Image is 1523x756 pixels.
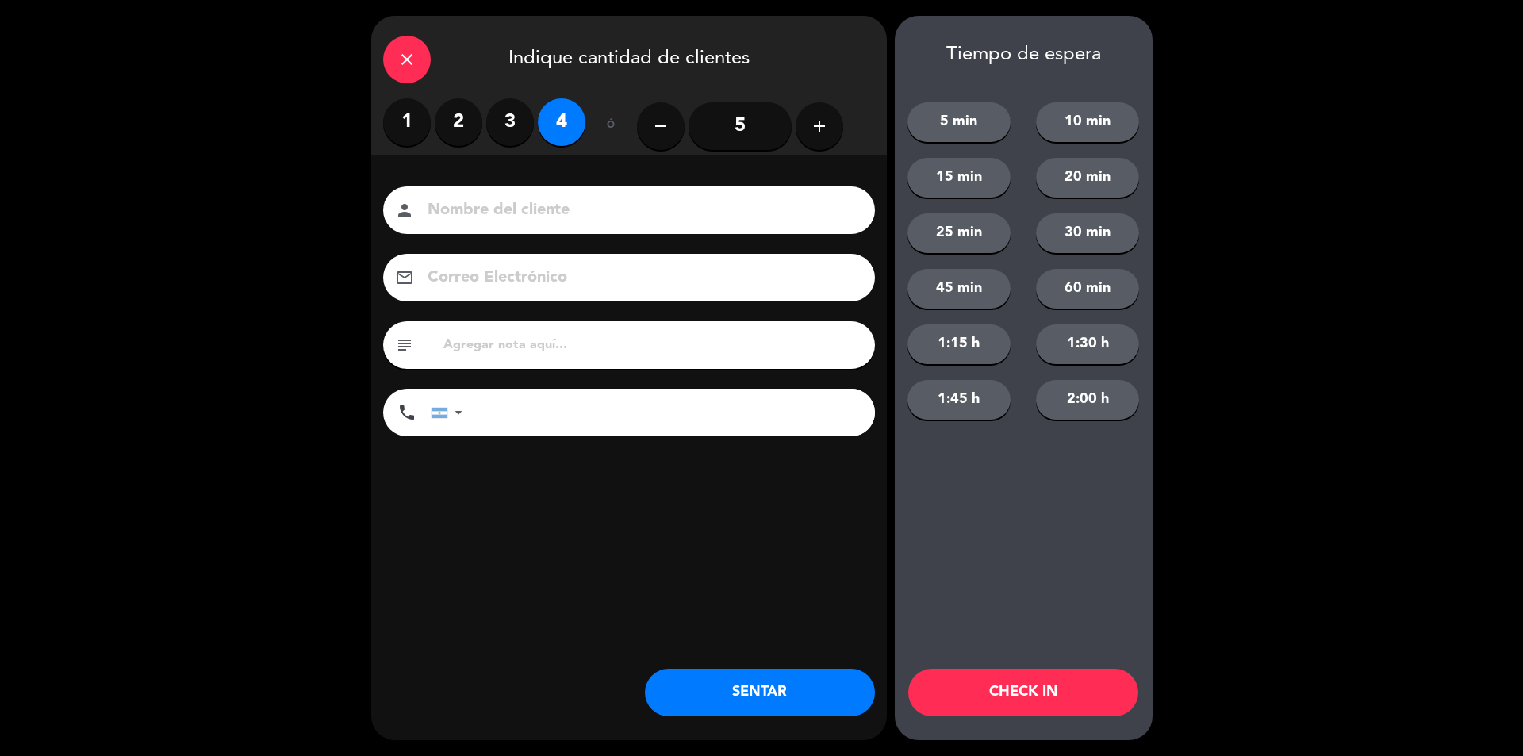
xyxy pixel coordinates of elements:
[395,201,414,220] i: person
[395,268,414,287] i: email
[538,98,585,146] label: 4
[645,669,875,716] button: SENTAR
[1036,269,1139,309] button: 60 min
[651,117,670,136] i: remove
[442,334,863,356] input: Agregar nota aquí...
[907,380,1011,420] button: 1:45 h
[383,98,431,146] label: 1
[432,390,468,436] div: Argentina: +54
[907,324,1011,364] button: 1:15 h
[426,264,854,292] input: Correo Electrónico
[907,158,1011,198] button: 15 min
[810,117,829,136] i: add
[895,44,1153,67] div: Tiempo de espera
[486,98,534,146] label: 3
[1036,102,1139,142] button: 10 min
[1036,213,1139,253] button: 30 min
[1036,324,1139,364] button: 1:30 h
[397,50,416,69] i: close
[371,16,887,98] div: Indique cantidad de clientes
[1036,158,1139,198] button: 20 min
[435,98,482,146] label: 2
[395,336,414,355] i: subject
[796,102,843,150] button: add
[397,403,416,422] i: phone
[585,98,637,154] div: ó
[908,669,1138,716] button: CHECK IN
[907,102,1011,142] button: 5 min
[907,269,1011,309] button: 45 min
[426,197,854,224] input: Nombre del cliente
[1036,380,1139,420] button: 2:00 h
[637,102,685,150] button: remove
[907,213,1011,253] button: 25 min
